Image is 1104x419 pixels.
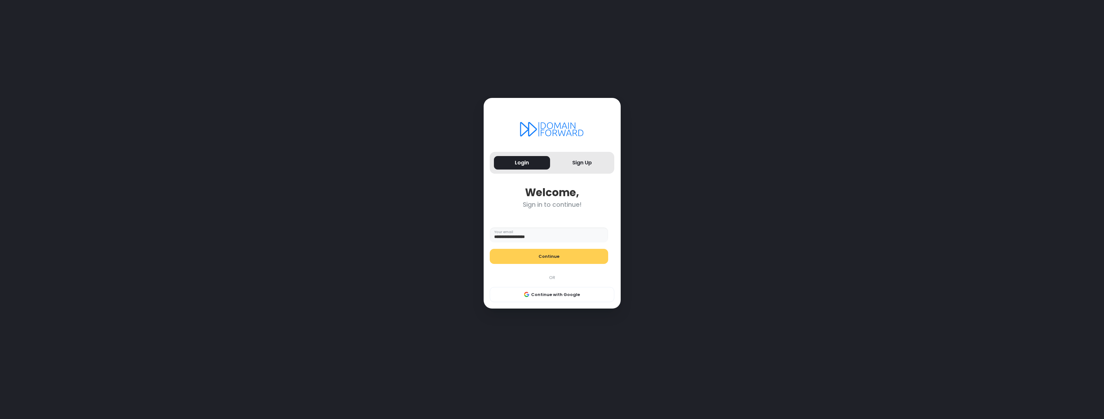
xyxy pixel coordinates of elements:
[490,201,614,208] div: Sign in to continue!
[487,275,617,281] div: OR
[490,287,614,302] button: Continue with Google
[554,156,610,170] button: Sign Up
[494,156,550,170] button: Login
[490,186,614,199] div: Welcome,
[490,249,608,264] button: Continue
